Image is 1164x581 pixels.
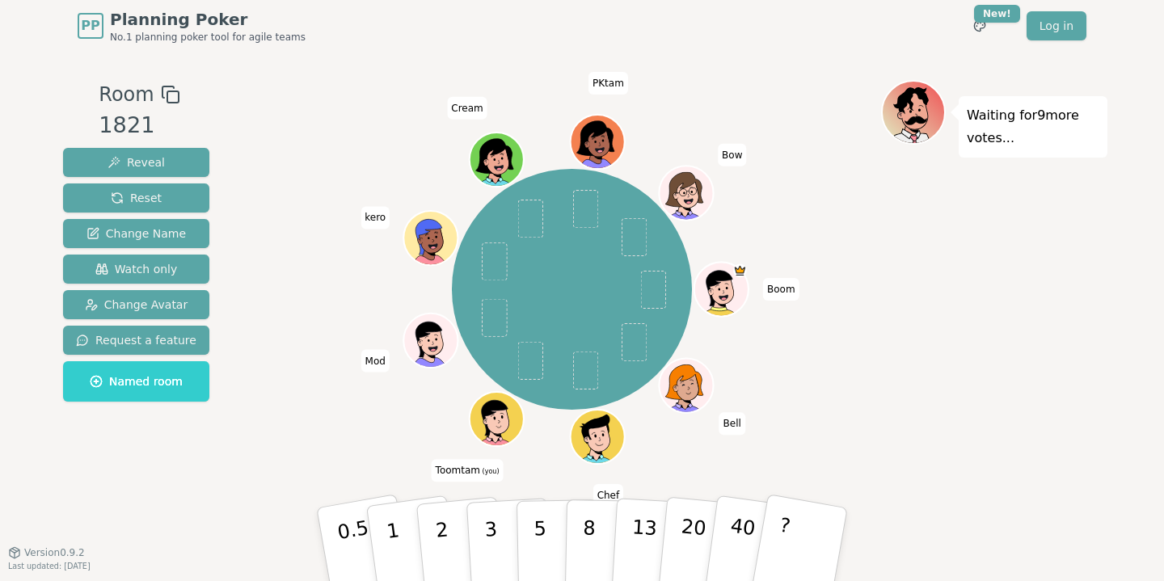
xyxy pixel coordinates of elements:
span: Click to change your name [361,207,390,229]
span: Room [99,80,154,109]
span: Boom is the host [734,264,748,278]
span: Named room [90,373,183,389]
span: Change Avatar [85,297,188,313]
span: Watch only [95,261,178,277]
button: Watch only [63,255,209,284]
span: Click to change your name [432,459,504,482]
button: Reset [63,183,209,213]
button: Reveal [63,148,209,177]
button: Request a feature [63,326,209,355]
div: New! [974,5,1020,23]
span: Reveal [108,154,165,171]
span: PP [81,16,99,36]
a: PPPlanning PokerNo.1 planning poker tool for agile teams [78,8,306,44]
span: Click to change your name [718,144,746,166]
span: Planning Poker [110,8,306,31]
span: (you) [480,468,500,475]
div: 1821 [99,109,179,142]
span: No.1 planning poker tool for agile teams [110,31,306,44]
button: Named room [63,361,209,402]
button: Change Avatar [63,290,209,319]
button: Click to change your avatar [471,394,522,444]
span: Click to change your name [593,484,624,507]
span: Click to change your name [361,350,390,373]
p: Waiting for 9 more votes... [967,104,1099,149]
span: Version 0.9.2 [24,546,85,559]
span: Click to change your name [447,97,487,120]
button: Version0.9.2 [8,546,85,559]
button: New! [965,11,994,40]
span: Last updated: [DATE] [8,562,91,570]
span: Change Name [86,225,186,242]
a: Log in [1027,11,1086,40]
span: Click to change your name [763,278,799,301]
span: Click to change your name [719,412,745,435]
span: Click to change your name [588,72,628,95]
button: Change Name [63,219,209,248]
span: Request a feature [76,332,196,348]
span: Reset [111,190,162,206]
